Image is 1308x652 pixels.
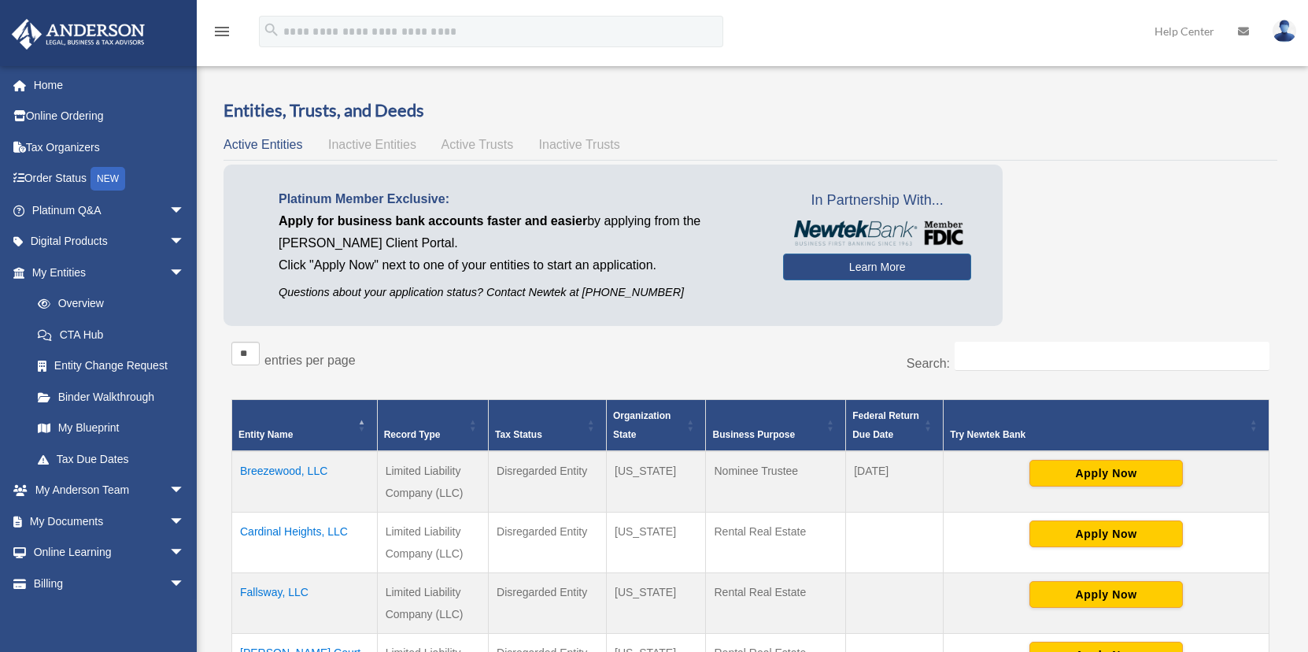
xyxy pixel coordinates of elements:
span: Inactive Entities [328,138,416,151]
p: Click "Apply Now" next to one of your entities to start an application. [279,254,759,276]
span: arrow_drop_down [169,194,201,227]
a: Home [11,69,209,101]
td: Limited Liability Company (LLC) [377,451,488,513]
span: arrow_drop_down [169,257,201,289]
a: My Entitiesarrow_drop_down [11,257,201,288]
span: arrow_drop_down [169,226,201,258]
th: Organization State: Activate to sort [607,400,706,452]
a: Billingarrow_drop_down [11,568,209,599]
span: Record Type [384,429,441,440]
h3: Entities, Trusts, and Deeds [224,98,1277,123]
td: Limited Liability Company (LLC) [377,573,488,634]
div: Try Newtek Bank [950,425,1245,444]
a: My Documentsarrow_drop_down [11,506,209,537]
span: arrow_drop_down [169,475,201,507]
a: Binder Walkthrough [22,381,201,413]
i: menu [212,22,231,41]
button: Apply Now [1029,520,1183,547]
a: Platinum Q&Aarrow_drop_down [11,194,209,226]
a: Overview [22,288,193,320]
a: Entity Change Request [22,350,201,382]
img: Anderson Advisors Platinum Portal [7,19,150,50]
img: NewtekBankLogoSM.png [791,220,963,246]
a: My Anderson Teamarrow_drop_down [11,475,209,506]
button: Apply Now [1029,581,1183,608]
a: Tax Due Dates [22,443,201,475]
p: Questions about your application status? Contact Newtek at [PHONE_NUMBER] [279,283,759,302]
a: menu [212,28,231,41]
td: Rental Real Estate [706,573,846,634]
a: Tax Organizers [11,132,209,163]
label: Search: [907,357,950,370]
td: Breezewood, LLC [232,451,378,513]
a: Order StatusNEW [11,163,209,195]
td: Cardinal Heights, LLC [232,513,378,573]
span: Organization State [613,410,671,440]
a: CTA Hub [22,319,201,350]
i: search [263,21,280,39]
th: Federal Return Due Date: Activate to sort [846,400,944,452]
span: arrow_drop_down [169,568,201,600]
a: Online Ordering [11,101,209,132]
span: Entity Name [238,429,293,440]
span: Federal Return Due Date [852,410,919,440]
td: Disregarded Entity [489,573,607,634]
a: Events Calendar [11,599,209,631]
span: Active Trusts [442,138,514,151]
th: Tax Status: Activate to sort [489,400,607,452]
p: by applying from the [PERSON_NAME] Client Portal. [279,210,759,254]
span: Tax Status [495,429,542,440]
label: entries per page [264,354,356,367]
p: Platinum Member Exclusive: [279,188,759,210]
td: Fallsway, LLC [232,573,378,634]
img: User Pic [1273,20,1296,43]
td: Nominee Trustee [706,451,846,513]
td: [US_STATE] [607,451,706,513]
a: Digital Productsarrow_drop_down [11,226,209,257]
td: [US_STATE] [607,573,706,634]
td: Rental Real Estate [706,513,846,573]
th: Entity Name: Activate to invert sorting [232,400,378,452]
span: Apply for business bank accounts faster and easier [279,214,587,228]
span: arrow_drop_down [169,506,201,538]
span: Inactive Trusts [539,138,620,151]
td: Disregarded Entity [489,451,607,513]
a: My Blueprint [22,413,201,444]
td: [DATE] [846,451,944,513]
a: Online Learningarrow_drop_down [11,537,209,569]
span: arrow_drop_down [169,537,201,569]
span: Active Entities [224,138,302,151]
button: Apply Now [1029,460,1183,487]
a: Learn More [783,254,971,280]
td: Disregarded Entity [489,513,607,573]
th: Business Purpose: Activate to sort [706,400,846,452]
th: Record Type: Activate to sort [377,400,488,452]
th: Try Newtek Bank : Activate to sort [944,400,1269,452]
span: In Partnership With... [783,188,971,213]
td: [US_STATE] [607,513,706,573]
span: Business Purpose [712,429,795,440]
td: Limited Liability Company (LLC) [377,513,488,573]
div: NEW [91,167,125,191]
